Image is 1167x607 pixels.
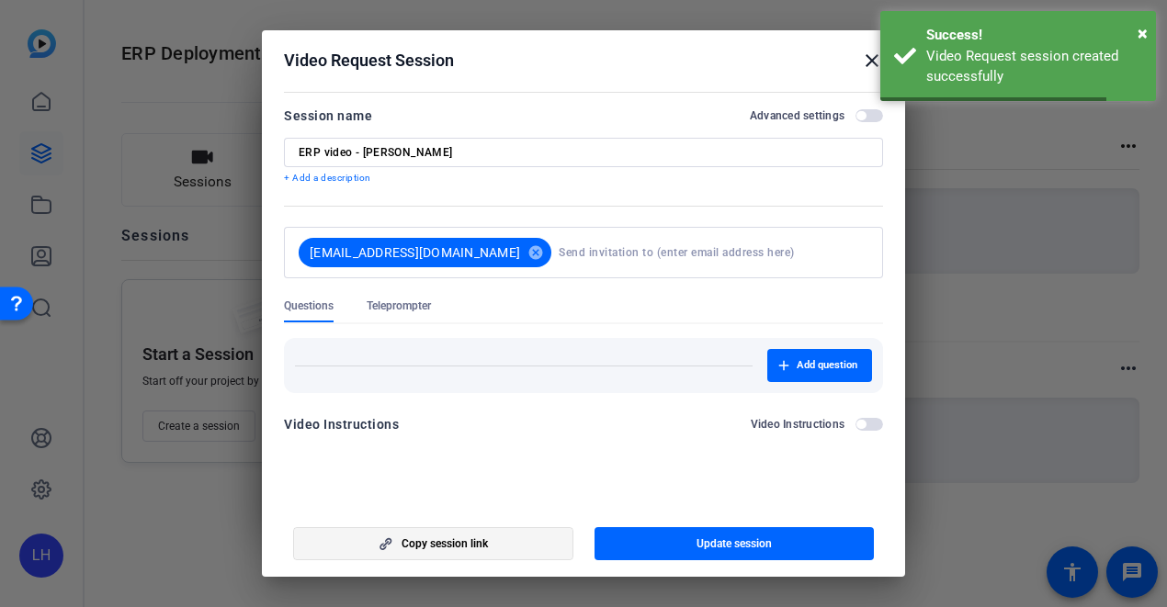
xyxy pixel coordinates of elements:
[299,145,868,160] input: Enter Session Name
[751,417,845,432] h2: Video Instructions
[697,536,772,551] span: Update session
[284,50,883,72] div: Video Request Session
[797,358,857,373] span: Add question
[595,527,875,560] button: Update session
[559,234,861,271] input: Send invitation to (enter email address here)
[1138,19,1148,47] button: Close
[284,171,883,185] p: + Add a description
[293,527,573,560] button: Copy session link
[750,108,844,123] h2: Advanced settings
[926,25,1142,46] div: Success!
[284,105,372,127] div: Session name
[284,413,399,435] div: Video Instructions
[402,536,488,551] span: Copy session link
[861,50,883,72] mat-icon: close
[926,46,1142,87] div: Video Request session created successfully
[367,298,431,313] span: Teleprompter
[284,298,334,313] span: Questions
[767,349,872,382] button: Add question
[310,243,520,262] span: [EMAIL_ADDRESS][DOMAIN_NAME]
[1138,22,1148,44] span: ×
[520,244,551,261] mat-icon: cancel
